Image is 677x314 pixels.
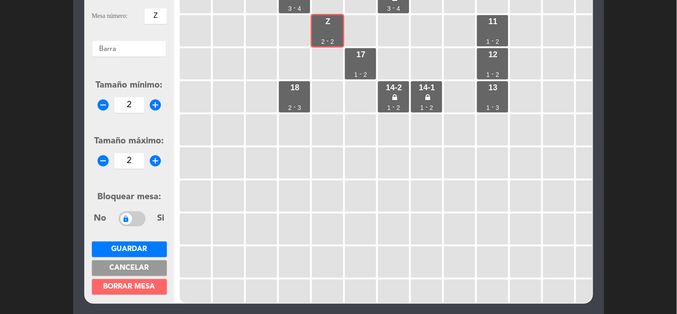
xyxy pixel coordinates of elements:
div: 18 [291,84,299,92]
span: Si [158,212,165,226]
div: 2 [288,105,292,111]
div: 1 [387,105,391,111]
button: Cancelar [92,260,167,276]
div: 1 [486,38,490,45]
i: add_circle [149,154,162,167]
span: Tamaño máximo: [95,137,164,146]
div: - [426,104,428,110]
span: Borrar mesa [104,283,155,290]
div: - [327,38,329,44]
div: 2 [430,105,433,111]
div: 1 [420,105,424,111]
span: Tamaño mínimo: [96,81,163,90]
div: - [393,104,395,110]
div: Z [326,17,331,25]
div: 12 [489,50,498,59]
div: - [294,104,296,110]
div: 3 [387,5,391,12]
div: 14-1 [419,84,435,92]
i: remove_circle [96,98,110,112]
div: - [492,71,494,77]
button: Guardar [92,242,167,257]
div: 2 [397,105,400,111]
div: 3 [288,5,292,12]
div: - [492,104,494,110]
div: 3 [496,105,499,111]
div: 4 [298,5,301,12]
div: 4 [397,5,400,12]
div: - [360,71,362,77]
span: Guardar [112,246,147,253]
div: - [294,4,296,11]
div: 2 [496,71,499,78]
div: 1 [486,71,490,78]
div: 1 [354,71,358,78]
i: add_circle [149,98,162,112]
div: 2 [331,38,334,45]
span: Mesa número: [92,11,128,21]
span: No [94,212,107,226]
div: 17 [357,50,365,59]
span: Bloquear mesa: [97,193,161,201]
i: remove_circle [96,154,110,167]
button: Borrar mesa [92,279,167,295]
span: Cancelar [110,264,149,272]
div: - [492,38,494,44]
div: 11 [489,17,498,25]
div: 2 [496,38,499,45]
div: - [393,4,395,11]
div: 1 [486,105,490,111]
div: 2 [321,38,325,45]
div: 14-2 [386,84,402,92]
div: 2 [364,71,367,78]
div: 13 [489,84,498,92]
div: 3 [298,105,301,111]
